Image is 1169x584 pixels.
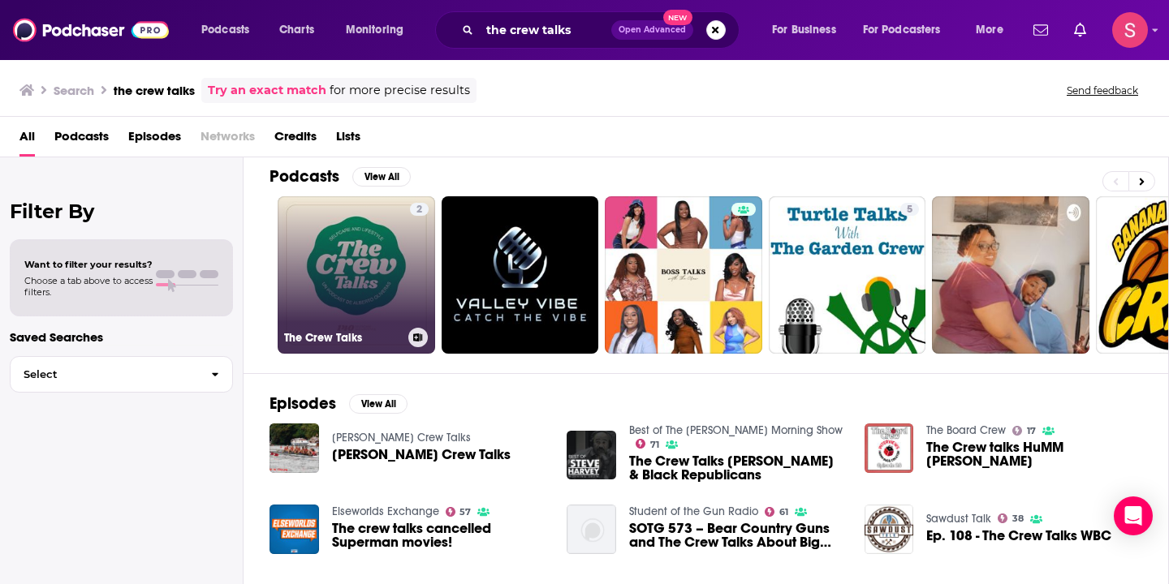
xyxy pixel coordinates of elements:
a: The Board Crew [926,423,1006,437]
span: The Crew talks HuMM [PERSON_NAME] [926,440,1142,468]
p: Saved Searches [10,329,233,345]
span: 5 [907,202,912,218]
span: 38 [1012,515,1024,522]
h3: the crew talks [114,83,195,98]
span: The Crew Talks [PERSON_NAME] & Black Republicans [629,454,845,482]
span: Choose a tab above to access filters. [24,275,153,298]
span: 61 [779,509,788,516]
a: Student of the Gun Radio [629,505,758,518]
a: Show notifications dropdown [1068,16,1093,44]
a: 5 [900,203,919,216]
img: The crew talks cancelled Superman movies! [270,505,319,554]
a: 57 [446,507,472,517]
button: open menu [852,17,964,43]
span: Select [11,369,198,380]
a: 38 [998,513,1024,523]
a: Ep. 108 - The Crew Talks WBC [926,529,1111,543]
a: 71 [636,439,659,449]
a: Elseworlds Exchange [332,505,439,518]
span: Want to filter your results? [24,259,153,270]
button: Show profile menu [1112,12,1148,48]
span: For Podcasters [863,19,941,41]
img: Podchaser - Follow, Share and Rate Podcasts [13,15,169,45]
h3: Search [54,83,94,98]
span: [PERSON_NAME] Crew Talks [332,448,511,462]
a: Sawdust Talk [926,512,991,526]
button: Open AdvancedNew [611,20,693,40]
a: 17 [1012,426,1036,436]
button: Select [10,356,233,393]
h2: Podcasts [270,166,339,187]
a: PodcastsView All [270,166,411,187]
h3: The Crew Talks [284,331,402,345]
a: Episodes [128,123,181,157]
button: View All [349,394,408,414]
button: open menu [761,17,856,43]
img: The Crew talks HuMM BuGG [865,423,914,473]
h2: Episodes [270,393,336,414]
a: 61 [765,507,788,517]
a: EpisodesView All [270,393,408,414]
a: Credits [274,123,317,157]
img: User Profile [1112,12,1148,48]
span: for more precise results [330,81,470,100]
a: All [19,123,35,157]
img: Keeney Crew Talks [270,423,319,473]
a: Best of The Steve Harvey Morning Show [629,423,843,437]
img: Ep. 108 - The Crew Talks WBC [865,505,914,554]
button: open menu [964,17,1024,43]
button: Send feedback [1062,84,1143,97]
a: Keeney Crew Talks [332,431,471,444]
div: Open Intercom Messenger [1114,496,1153,535]
a: Keeney Crew Talks [332,448,511,462]
img: SOTG 573 – Bear Country Guns and The Crew Talks About Big Move [567,505,616,554]
span: For Business [772,19,836,41]
h2: Filter By [10,200,233,223]
button: View All [352,167,411,187]
button: open menu [334,17,425,43]
a: Lists [336,123,360,157]
span: More [976,19,1003,41]
a: Try an exact match [208,81,326,100]
span: Podcasts [201,19,249,41]
a: Podcasts [54,123,109,157]
a: The Crew Talks Kanye West & Black Republicans [629,454,845,482]
span: Charts [279,19,314,41]
a: The crew talks cancelled Superman movies! [332,522,548,549]
a: 2The Crew Talks [278,196,435,354]
a: Charts [269,17,324,43]
input: Search podcasts, credits, & more... [480,17,611,43]
a: 2 [410,203,429,216]
span: 71 [650,441,659,449]
div: Search podcasts, credits, & more... [451,11,755,49]
img: The Crew Talks Kanye West & Black Republicans [567,431,616,480]
span: Monitoring [346,19,403,41]
span: 57 [459,509,471,516]
span: New [663,10,692,25]
span: Logged in as stripathy [1112,12,1148,48]
span: Networks [201,123,255,157]
span: Open Advanced [619,26,686,34]
button: open menu [190,17,270,43]
a: Show notifications dropdown [1027,16,1055,44]
span: 2 [416,202,422,218]
a: The Crew talks HuMM BuGG [926,440,1142,468]
a: 5 [769,196,926,354]
span: 17 [1027,427,1036,435]
a: SOTG 573 – Bear Country Guns and The Crew Talks About Big Move [629,522,845,549]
